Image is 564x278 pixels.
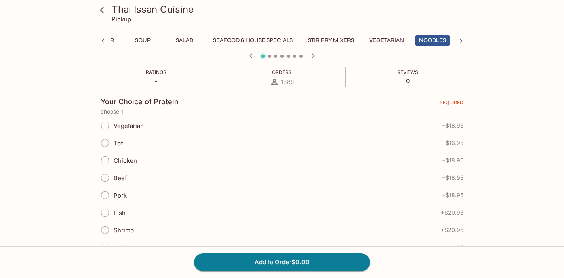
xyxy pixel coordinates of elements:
[146,77,166,85] p: -
[114,174,127,182] span: Beef
[441,209,463,216] span: + $20.95
[365,35,408,46] button: Vegetarian
[441,227,463,233] span: + $20.95
[114,192,127,199] span: Pork
[125,35,160,46] button: Soup
[114,227,134,234] span: Shrimp
[442,140,463,146] span: + $16.95
[415,35,450,46] button: Noodles
[114,157,137,164] span: Chicken
[397,77,418,85] p: 0
[442,122,463,129] span: + $16.95
[114,209,126,217] span: Fish
[442,157,463,164] span: + $18.95
[440,99,463,109] span: REQUIRED
[272,69,292,75] span: Orders
[112,15,131,23] p: Pickup
[397,69,418,75] span: Reviews
[146,69,166,75] span: Ratings
[101,97,179,106] h4: Your Choice of Protein
[209,35,297,46] button: Seafood & House Specials
[114,122,144,129] span: Vegetarian
[442,192,463,198] span: + $18.95
[303,35,358,46] button: Stir Fry Mixers
[101,109,463,115] p: choose 1
[441,244,463,251] span: + $20.95
[442,175,463,181] span: + $18.95
[112,3,466,15] h3: Thai Issan Cuisine
[281,78,294,86] span: 1389
[114,244,130,251] span: Squid
[114,139,127,147] span: Tofu
[167,35,202,46] button: Salad
[194,253,370,271] button: Add to Order$0.00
